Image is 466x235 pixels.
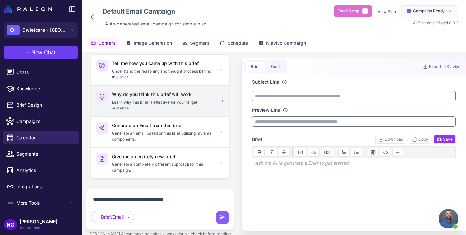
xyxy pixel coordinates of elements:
span: + [26,48,30,56]
span: [PERSON_NAME] [20,218,57,225]
span: Active Plan [20,225,57,231]
button: Email [265,62,286,72]
a: Analytics [3,163,79,177]
button: Content [87,37,119,49]
h3: Generate an Email from this brief [112,122,215,129]
a: Chats [3,65,79,79]
button: Segment [178,37,213,49]
div: Brief/Email [91,211,134,223]
button: Download [375,135,406,144]
img: Raleon Logo [4,5,52,13]
div: NG [4,219,17,230]
button: Image Generation [122,37,176,49]
p: Understand the reasoning and thought process behind this brief. [112,68,215,80]
div: Open chat [439,209,458,228]
button: Copy [409,135,431,144]
a: Integrations [3,180,79,193]
span: Segments [16,150,74,158]
span: Content [98,40,115,47]
div: O- [7,25,20,35]
span: Copy [412,136,428,142]
a: Brief Design [3,98,79,112]
a: Knowledge [3,82,79,95]
span: New Chat [31,48,55,56]
button: H3 [321,148,333,157]
div: Click to edit description [102,19,209,29]
span: Calendar [16,134,74,141]
span: Auto‑generated email campaign for simple plan [105,20,206,27]
button: H2 [308,148,320,157]
label: Preview Line [252,107,280,114]
span: Chats [16,69,74,76]
button: O-Owletcare - [GEOGRAPHIC_DATA] [4,22,78,38]
button: Email Setup3 [334,5,372,17]
a: View Plan [378,9,396,14]
button: Brief [246,62,265,72]
label: Subject Line [252,78,279,86]
span: Analytics [16,167,74,174]
span: AI Strategist Model 0.9.2 [413,20,458,25]
span: Owletcare - [GEOGRAPHIC_DATA] [22,26,68,34]
h3: Tell me how you came up with this brief [112,60,215,67]
span: Campaigns [16,118,74,125]
a: Calendar [3,131,79,144]
button: Export to Klaviyo [420,62,463,71]
span: Campaign Ready [413,8,445,14]
span: Integrations [16,183,74,190]
span: Email Setup [338,8,359,14]
button: Schedule [216,37,252,49]
span: Klaviyo Campaign [266,40,306,47]
a: Raleon Logo [4,5,54,13]
div: Click to edit campaign name [100,5,209,18]
span: Brief Design [16,101,74,109]
button: Save [434,135,456,144]
span: Save [437,136,453,142]
span: Image Generation [134,40,172,47]
button: Klaviyo Campaign [254,37,310,49]
button: +New Chat [4,46,78,59]
span: Schedule [228,40,248,47]
h3: Why do you think this brief will work [112,91,215,98]
div: Ask the AI to generate a Brief to get started [252,158,456,168]
a: Segments [3,147,79,161]
span: Brief [252,136,262,143]
h3: Give me an entirely new brief [112,153,215,160]
a: Campaigns [3,114,79,128]
span: 3 [362,8,368,14]
span: Knowledge [16,85,74,92]
span: More Tools [16,199,68,207]
span: Segment [190,40,209,47]
p: Generate a completely different approach for this campaign. [112,161,215,173]
p: Generate an email based on this brief utilizing my email components. [112,130,215,142]
p: Learn why this brief is effective for your target audience. [112,99,215,111]
button: H1 [295,148,306,157]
